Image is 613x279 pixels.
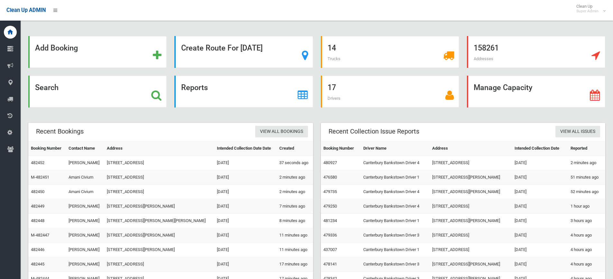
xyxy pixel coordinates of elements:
th: Created [277,141,313,156]
td: 51 minutes ago [568,170,605,185]
a: 478141 [323,262,337,266]
th: Driver Name [361,141,430,156]
span: Addresses [474,56,493,61]
td: [STREET_ADDRESS] [104,156,214,170]
td: [DATE] [214,257,277,272]
td: [STREET_ADDRESS] [104,185,214,199]
td: [STREET_ADDRESS] [430,156,512,170]
td: [STREET_ADDRESS][PERSON_NAME] [430,214,512,228]
td: Canterbury Bankstown Driver 3 [361,257,430,272]
td: [DATE] [512,170,568,185]
strong: Reports [181,83,208,92]
a: 482446 [31,247,44,252]
td: 2 minutes ago [568,156,605,170]
td: [DATE] [512,185,568,199]
td: [DATE] [512,199,568,214]
a: 479250 [323,204,337,209]
td: [STREET_ADDRESS] [104,170,214,185]
a: 481234 [323,218,337,223]
td: 2 minutes ago [277,170,313,185]
td: [DATE] [512,243,568,257]
th: Intended Collection Date [512,141,568,156]
header: Recent Bookings [28,125,91,138]
td: 17 minutes ago [277,257,313,272]
td: [STREET_ADDRESS][PERSON_NAME] [430,170,512,185]
td: 11 minutes ago [277,228,313,243]
td: Canterbury Bankstown Driver 1 [361,214,430,228]
td: Amani Civium [66,170,104,185]
td: 4 hours ago [568,243,605,257]
td: 2 minutes ago [277,185,313,199]
th: Booking Number [28,141,66,156]
td: Canterbury Bankstown Driver 3 [361,228,430,243]
th: Contact Name [66,141,104,156]
strong: 14 [328,43,336,52]
a: Search [28,76,167,107]
a: 158261 Addresses [467,36,605,68]
td: [DATE] [214,170,277,185]
a: Create Route For [DATE] [174,36,313,68]
span: Drivers [328,96,340,101]
td: [DATE] [214,185,277,199]
td: 37 seconds ago [277,156,313,170]
strong: 17 [328,83,336,92]
a: 480927 [323,160,337,165]
a: Add Booking [28,36,167,68]
td: [STREET_ADDRESS][PERSON_NAME] [430,185,512,199]
td: [DATE] [214,228,277,243]
small: Super Admin [576,9,599,14]
td: 11 minutes ago [277,243,313,257]
a: Reports [174,76,313,107]
td: [DATE] [512,257,568,272]
a: M-482447 [31,233,49,237]
td: [PERSON_NAME] [66,228,104,243]
td: [DATE] [512,156,568,170]
a: 482445 [31,262,44,266]
strong: 158261 [474,43,499,52]
th: Booking Number [321,141,361,156]
a: 482449 [31,204,44,209]
td: [STREET_ADDRESS][PERSON_NAME] [104,199,214,214]
td: 1 hour ago [568,199,605,214]
td: [PERSON_NAME] [66,156,104,170]
td: Amani Civium [66,185,104,199]
td: [DATE] [214,243,277,257]
a: 482450 [31,189,44,194]
td: Canterbury Bankstown Driver 1 [361,170,430,185]
td: [PERSON_NAME] [66,257,104,272]
td: Canterbury Bankstown Driver 4 [361,185,430,199]
a: 17 Drivers [321,76,459,107]
td: [STREET_ADDRESS] [104,257,214,272]
td: [PERSON_NAME] [66,243,104,257]
td: [DATE] [214,156,277,170]
th: Address [430,141,512,156]
a: 14 Trucks [321,36,459,68]
strong: Manage Capacity [474,83,532,92]
a: 437007 [323,247,337,252]
header: Recent Collection Issue Reports [321,125,427,138]
a: M-482451 [31,175,49,180]
th: Address [104,141,214,156]
span: Clean Up [573,4,605,14]
th: Intended Collection Date Date [214,141,277,156]
strong: Create Route For [DATE] [181,43,263,52]
td: [PERSON_NAME] [66,214,104,228]
td: 4 hours ago [568,257,605,272]
td: [PERSON_NAME] [66,199,104,214]
a: 476580 [323,175,337,180]
th: Reported [568,141,605,156]
a: View All Issues [555,126,600,138]
span: Clean Up ADMIN [6,7,46,13]
td: [STREET_ADDRESS][PERSON_NAME] [104,228,214,243]
td: 4 hours ago [568,228,605,243]
td: [STREET_ADDRESS] [430,199,512,214]
td: 52 minutes ago [568,185,605,199]
td: [DATE] [214,199,277,214]
a: 482452 [31,160,44,165]
span: Trucks [328,56,340,61]
td: [DATE] [512,228,568,243]
td: [STREET_ADDRESS][PERSON_NAME] [430,257,512,272]
td: [STREET_ADDRESS] [430,243,512,257]
td: Canterbury Bankstown Driver 1 [361,243,430,257]
td: Canterbury Bankstown Driver 4 [361,156,430,170]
